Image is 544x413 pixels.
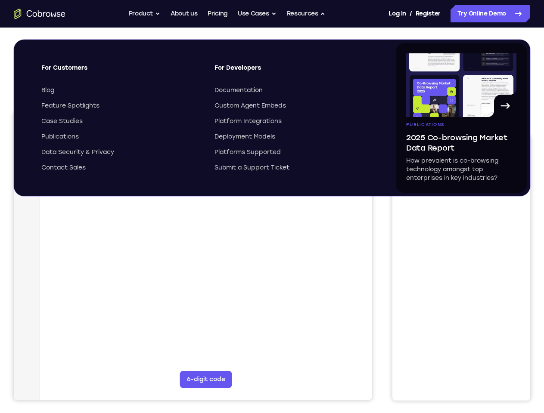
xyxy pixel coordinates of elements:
a: Go to the home page [14,9,65,19]
time: Mon Sep 01 2025 02:59:06 GMT-0700 (Pacific Daylight Time) [100,53,169,60]
span: For Customers [41,64,199,79]
span: +11 more [218,64,241,71]
div: Open device details [26,45,358,78]
span: Deployment Models [214,133,275,141]
a: Data Security & Privacy [41,148,199,157]
span: Custom Agent Embeds [214,102,286,110]
p: How prevalent is co-browsing technology amongst top enterprises in key industries? [406,157,516,182]
a: Contact Sales [41,163,199,172]
a: Register [416,5,441,22]
span: web@example.com [62,64,155,71]
span: Case Studies [41,117,83,126]
div: Trial Website [54,52,93,61]
iframe: Agent [14,112,372,400]
button: Product [129,5,161,22]
span: Feature Spotlights [41,102,99,110]
a: Feature Spotlights [41,102,199,110]
img: A page from the browsing market ebook [406,53,516,117]
span: Publications [41,133,79,141]
span: Platforms Supported [214,148,281,157]
a: Documentation [214,86,372,95]
span: Publications [406,122,444,127]
a: Custom Agent Embeds [214,102,372,110]
a: Log In [389,5,406,22]
span: Data Security & Privacy [41,148,114,157]
div: Last seen [97,55,99,57]
a: Try Online Demo [451,5,530,22]
a: Platforms Supported [214,148,372,157]
button: 6-digit code [166,259,218,276]
span: Contact Sales [41,163,86,172]
a: About us [171,5,197,22]
span: 2025 Co-browsing Market Data Report [406,133,516,153]
span: Cobrowse demo [169,64,213,71]
div: Email [54,64,155,71]
div: App [160,64,213,71]
a: Case Studies [41,117,199,126]
a: Publications [41,133,199,141]
a: Pricing [208,5,227,22]
a: Platform Integrations [214,117,372,126]
span: Documentation [214,86,263,95]
span: For Developers [214,64,372,79]
button: Resources [287,5,326,22]
span: Blog [41,86,54,95]
span: / [410,9,412,19]
span: Platform Integrations [214,117,282,126]
button: Use Cases [238,5,277,22]
a: Blog [41,86,199,95]
span: Submit a Support Ticket [214,163,289,172]
a: Submit a Support Ticket [214,163,372,172]
a: Deployment Models [214,133,372,141]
